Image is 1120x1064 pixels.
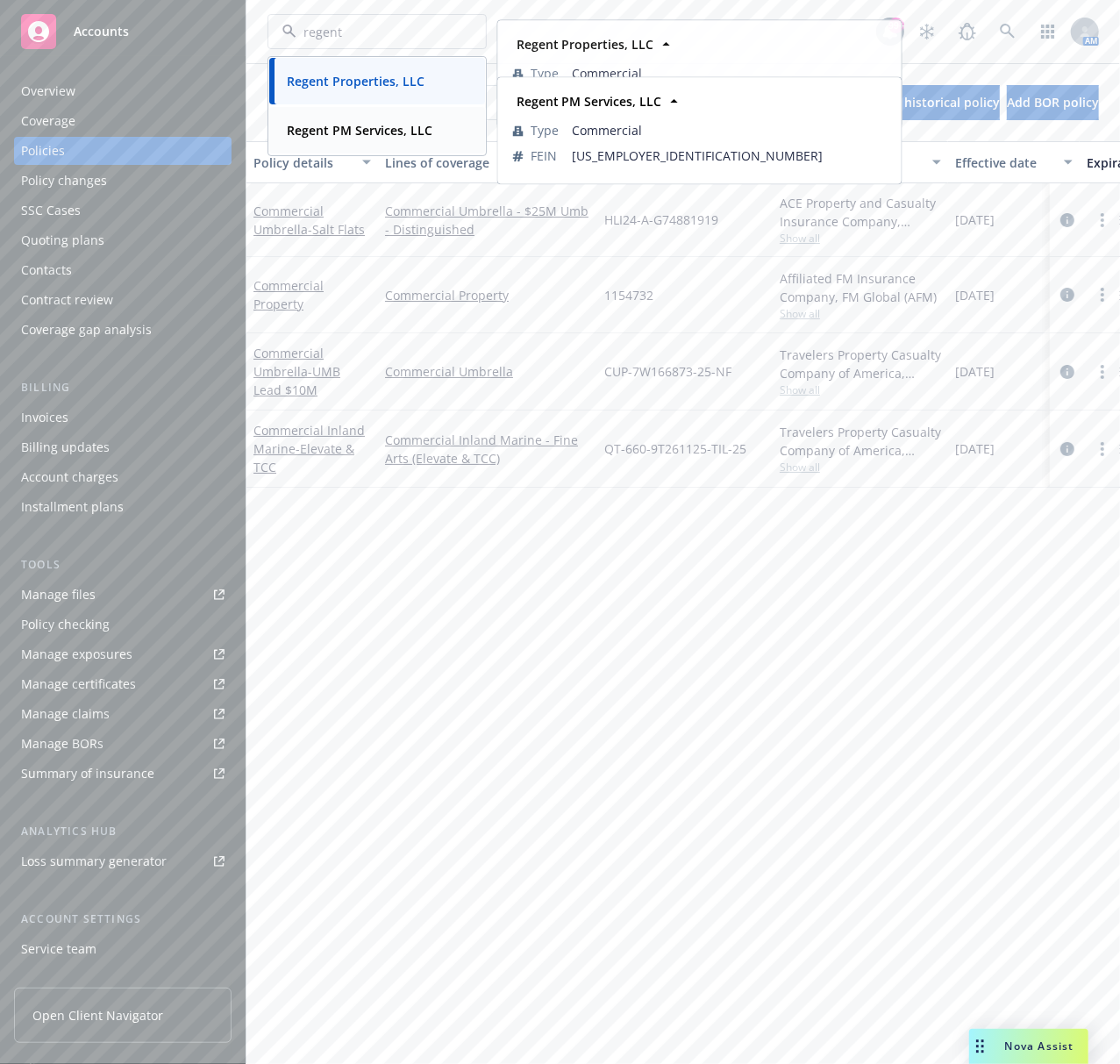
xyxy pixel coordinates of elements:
a: more [1092,361,1113,382]
a: circleInformation [1057,284,1078,305]
span: Add BOR policy [1007,94,1099,111]
span: [US_EMPLOYER_IDENTIFICATION_NUMBER] [573,146,887,165]
div: Policy changes [21,167,107,195]
div: Summary of insurance [21,760,154,788]
div: Policy details [253,154,352,172]
div: Account charges [21,463,118,491]
span: Show all [780,382,941,397]
a: Loss summary generator [14,847,232,875]
a: Invoices [14,403,232,432]
span: [DATE] [955,211,995,229]
a: Switch app [1031,14,1066,49]
div: Account settings [14,910,232,928]
a: Installment plans [14,493,232,521]
a: Commercial Umbrella [385,362,590,381]
a: more [1092,439,1113,460]
a: Commercial Inland Marine [253,422,365,475]
span: [DATE] [955,439,995,458]
span: Commercial [573,121,887,139]
strong: Regent PM Services, LLC [287,122,432,139]
a: Commercial Property [253,277,324,312]
div: Effective date [955,154,1053,172]
strong: Regent PM Services, LLC [517,93,662,110]
span: - Salt Flats [308,221,365,238]
div: Travelers Property Casualty Company of America, Travelers Insurance [780,346,941,382]
a: more [1092,210,1113,231]
button: Lines of coverage [378,141,597,183]
button: Policy details [246,141,378,183]
a: circleInformation [1057,210,1078,231]
a: Account charges [14,463,232,491]
div: Travelers Property Casualty Company of America, Travelers Insurance [780,423,941,460]
div: Service team [21,935,96,963]
div: Analytics hub [14,823,232,840]
button: Nova Assist [969,1029,1088,1064]
strong: Regent Properties, LLC [287,73,424,89]
a: Commercial Umbrella [253,345,340,398]
a: Manage certificates [14,670,232,698]
div: Contract review [21,286,113,314]
div: Coverage gap analysis [21,316,152,344]
a: circleInformation [1057,361,1078,382]
button: Add BOR policy [1007,85,1099,120]
span: Open Client Navigator [32,1006,163,1025]
a: circleInformation [1057,439,1078,460]
a: Commercial Inland Marine - Fine Arts (Elevate & TCC) [385,431,590,468]
a: Sales relationships [14,965,232,993]
span: [DATE] [955,286,995,304]
span: CUP-7W166873-25-NF [604,362,731,381]
div: Drag to move [969,1029,991,1064]
div: Sales relationships [21,965,132,993]
div: Manage files [21,581,96,609]
div: ACE Property and Casualty Insurance Company, Chubb Group, Distinguished Programs Group, LLC [780,194,941,231]
div: Billing updates [21,433,110,461]
div: Manage exposures [21,640,132,668]
div: Lines of coverage [385,154,571,172]
div: Affiliated FM Insurance Company, FM Global (AFM) [780,269,941,306]
span: Add historical policy [877,94,1000,111]
a: Billing updates [14,433,232,461]
a: Report a Bug [950,14,985,49]
strong: Regent Properties, LLC [517,36,654,53]
a: Policy changes [14,167,232,195]
button: Effective date [948,141,1080,183]
a: Manage claims [14,700,232,728]
div: Overview [21,77,75,105]
span: Commercial [573,64,887,82]
span: Accounts [74,25,129,39]
div: Billing [14,379,232,396]
div: Contacts [21,256,72,284]
a: Accounts [14,7,232,56]
div: Tools [14,556,232,574]
a: SSC Cases [14,196,232,225]
a: Manage files [14,581,232,609]
span: [DATE] [955,362,995,381]
div: Policies [21,137,65,165]
a: Contacts [14,256,232,284]
button: Add historical policy [877,85,1000,120]
a: Commercial Umbrella [253,203,365,238]
span: - Elevate & TCC [253,440,354,475]
div: Policy checking [21,611,110,639]
a: Commercial Property [385,286,590,304]
div: Manage certificates [21,670,136,698]
div: Quoting plans [21,226,104,254]
input: Filter by keyword [296,23,451,41]
div: Manage claims [21,700,110,728]
a: Quoting plans [14,226,232,254]
span: Nova Assist [1005,1039,1074,1053]
span: 1154732 [604,286,653,304]
a: Policies [14,137,232,165]
span: - UMB Lead $10M [253,363,340,398]
span: FEIN [531,146,557,165]
div: SSC Cases [21,196,81,225]
div: Installment plans [21,493,124,521]
span: HLI24-A-G74881919 [604,211,718,229]
span: QT-660-9T261125-TIL-25 [604,439,746,458]
div: 99+ [888,18,904,33]
a: Manage exposures [14,640,232,668]
a: Coverage gap analysis [14,316,232,344]
a: Contract review [14,286,232,314]
a: Commercial Umbrella - $25M Umb - Distinguished [385,202,590,239]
